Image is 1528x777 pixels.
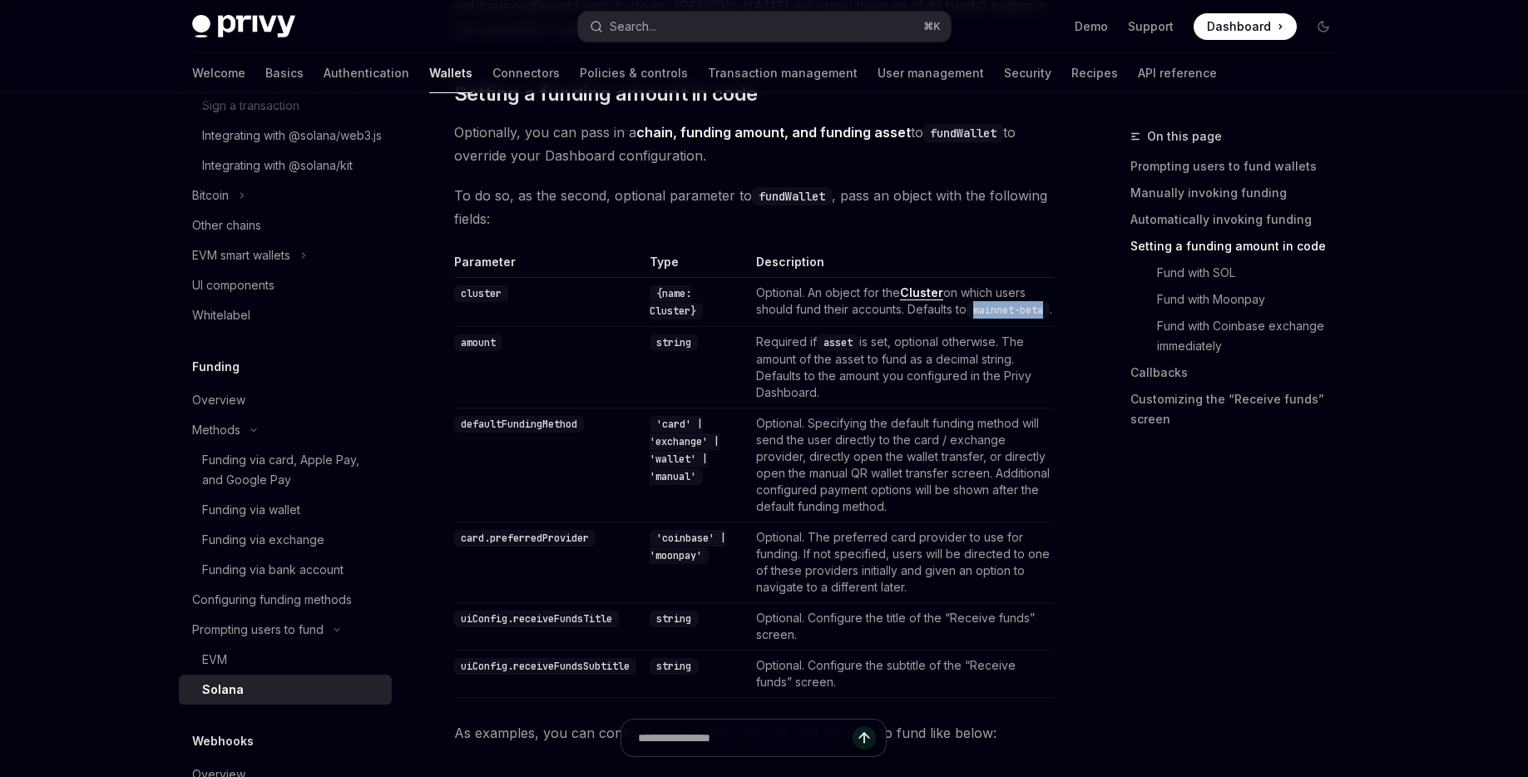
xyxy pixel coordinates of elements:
img: dark logo [192,15,295,38]
a: Integrating with @solana/kit [179,151,392,181]
code: string [650,611,698,627]
a: Automatically invoking funding [1130,206,1350,233]
div: EVM [202,650,227,670]
div: Funding via bank account [202,560,344,580]
div: Other chains [192,215,261,235]
div: EVM smart wallets [192,245,290,265]
h5: Webhooks [192,731,254,751]
a: Policies & controls [580,53,688,93]
a: Other chains [179,210,392,240]
a: Funding via wallet [179,495,392,525]
span: Setting a funding amount in code [454,81,758,107]
a: EVM [179,645,392,675]
div: Bitcoin [192,186,229,205]
a: Security [1004,53,1051,93]
span: On this page [1147,126,1222,146]
code: amount [454,334,502,351]
code: mainnet-beta [967,302,1050,319]
a: Basics [265,53,304,93]
div: Integrating with @solana/web3.js [202,126,382,146]
div: Overview [192,390,245,410]
code: cluster [454,285,508,302]
a: Funding via card, Apple Pay, and Google Pay [179,445,392,495]
td: Optional. The preferred card provider to use for funding. If not specified, users will be directe... [749,522,1054,602]
a: Wallets [429,53,472,93]
td: Required if is set, optional otherwise. The amount of the asset to fund as a decimal string. Defa... [749,326,1054,408]
code: uiConfig.receiveFundsTitle [454,611,619,627]
code: string [650,334,698,351]
a: UI components [179,270,392,300]
div: Methods [192,420,240,440]
input: Ask a question... [638,720,853,756]
a: Overview [179,385,392,415]
code: uiConfig.receiveFundsSubtitle [454,658,636,675]
a: Callbacks [1130,359,1350,386]
div: Funding via wallet [202,500,300,520]
strong: chain, funding amount, and funding asset [636,124,911,141]
a: Transaction management [708,53,858,93]
div: Prompting users to fund [192,620,324,640]
a: Funding via exchange [179,525,392,555]
a: User management [878,53,984,93]
td: Optional. An object for the on which users should fund their accounts. Defaults to . [749,277,1054,326]
span: To do so, as the second, optional parameter to , pass an object with the following fields: [454,184,1054,230]
a: API reference [1138,53,1217,93]
td: Optional. Configure the title of the “Receive funds” screen. [749,602,1054,650]
button: Open search [578,12,951,42]
a: Integrating with @solana/web3.js [179,121,392,151]
code: 'coinbase' | 'moonpay' [650,530,726,564]
code: fundWallet [752,187,832,205]
a: Authentication [324,53,409,93]
td: Optional. Specifying the default funding method will send the user directly to the card / exchang... [749,408,1054,522]
div: Funding via card, Apple Pay, and Google Pay [202,450,382,490]
a: Demo [1075,18,1108,35]
button: Toggle Bitcoin section [179,181,392,210]
div: Funding via exchange [202,530,324,550]
a: Whitelabel [179,300,392,330]
a: Support [1128,18,1174,35]
td: Optional. Configure the subtitle of the “Receive funds” screen. [749,650,1054,697]
div: Search... [610,17,656,37]
a: Customizing the “Receive funds” screen [1130,386,1350,433]
a: Connectors [492,53,560,93]
button: Toggle EVM smart wallets section [179,240,392,270]
a: Funding via bank account [179,555,392,585]
a: Fund with SOL [1130,260,1350,286]
th: Type [643,254,749,278]
div: Whitelabel [192,305,250,325]
code: string [650,658,698,675]
th: Description [749,254,1054,278]
a: Recipes [1071,53,1118,93]
div: UI components [192,275,274,295]
span: Dashboard [1207,18,1271,35]
a: Solana [179,675,392,705]
a: Configuring funding methods [179,585,392,615]
a: Setting a funding amount in code [1130,233,1350,260]
a: Fund with Coinbase exchange immediately [1130,313,1350,359]
h5: Funding [192,357,240,377]
span: Optionally, you can pass in a to to override your Dashboard configuration. [454,121,1054,167]
code: asset [817,334,859,351]
code: 'card' | 'exchange' | 'wallet' | 'manual' [650,416,719,485]
a: Manually invoking funding [1130,180,1350,206]
a: Prompting users to fund wallets [1130,153,1350,180]
button: Toggle dark mode [1310,13,1337,40]
button: Toggle Methods section [179,415,392,445]
a: Cluster [900,285,943,300]
div: Solana [202,680,244,700]
span: ⌘ K [923,20,941,33]
div: Integrating with @solana/kit [202,156,353,176]
code: defaultFundingMethod [454,416,584,433]
code: card.preferredProvider [454,530,596,547]
code: fundWallet [923,124,1003,142]
th: Parameter [454,254,643,278]
a: Dashboard [1194,13,1297,40]
button: Send message [853,726,876,750]
a: Welcome [192,53,245,93]
a: Fund with Moonpay [1130,286,1350,313]
button: Toggle Prompting users to fund section [179,615,392,645]
code: {name: Cluster} [650,285,703,319]
div: Configuring funding methods [192,590,352,610]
